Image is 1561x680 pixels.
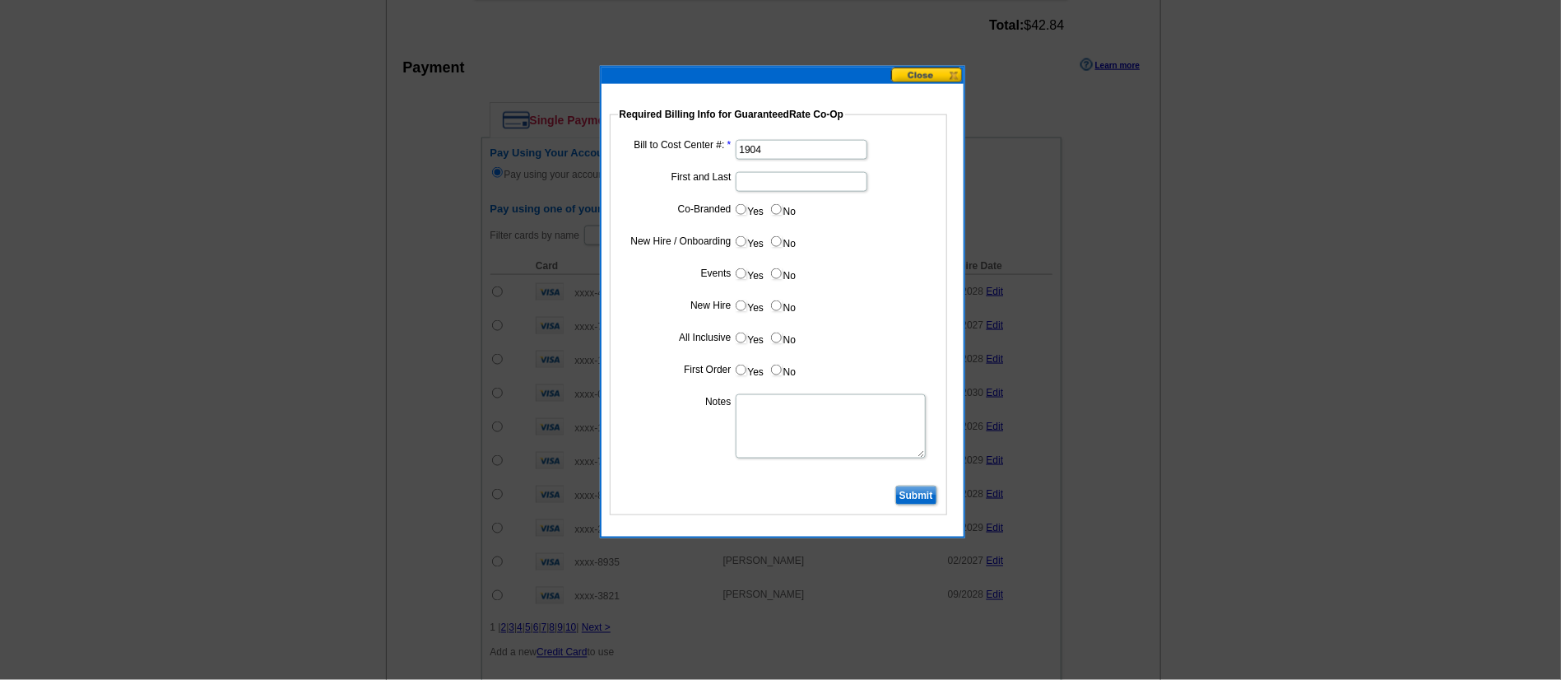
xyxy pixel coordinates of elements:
label: Bill to Cost Center #: [622,137,732,152]
label: Yes [734,361,764,380]
label: Yes [734,328,764,347]
label: No [769,264,796,283]
label: New Hire [622,298,732,313]
label: No [769,232,796,251]
input: No [771,236,782,247]
input: Yes [736,300,746,311]
label: No [769,361,796,380]
label: Yes [734,296,764,315]
input: Submit [895,486,937,505]
label: All Inclusive [622,330,732,345]
input: No [771,333,782,343]
input: No [771,365,782,375]
label: No [769,328,796,347]
label: Yes [734,200,764,219]
legend: Required Billing Info for GuaranteedRate Co-Op [618,107,846,122]
label: First and Last [622,170,732,184]
iframe: LiveChat chat widget [1232,297,1561,680]
label: Co-Branded [622,202,732,217]
input: No [771,300,782,311]
input: No [771,268,782,279]
input: Yes [736,236,746,247]
label: First Order [622,362,732,377]
label: Notes [622,394,732,409]
label: No [769,296,796,315]
input: No [771,204,782,215]
label: No [769,200,796,219]
label: Yes [734,264,764,283]
label: New Hire / Onboarding [622,234,732,249]
label: Yes [734,232,764,251]
input: Yes [736,268,746,279]
input: Yes [736,365,746,375]
label: Events [622,266,732,281]
input: Yes [736,204,746,215]
input: Yes [736,333,746,343]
